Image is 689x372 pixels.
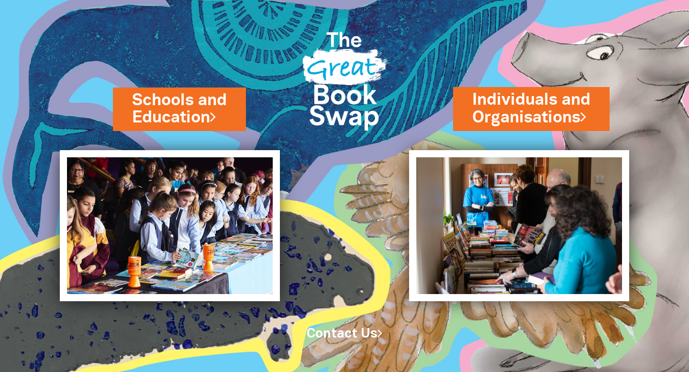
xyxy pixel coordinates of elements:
[294,11,395,145] img: Great Bookswap logo
[132,89,227,129] a: Schools andEducation
[409,150,629,301] img: Individuals and Organisations
[472,88,590,129] a: Individuals andOrganisations
[307,328,382,340] a: Contact Us
[60,150,280,301] img: Schools and Education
